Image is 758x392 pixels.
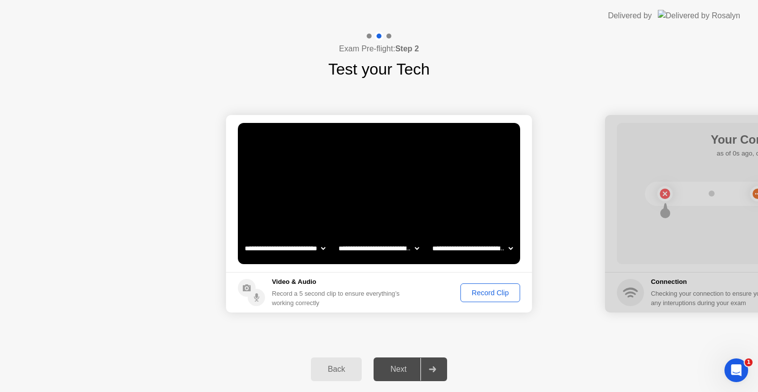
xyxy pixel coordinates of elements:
div: Delivered by [608,10,652,22]
h5: Video & Audio [272,277,404,287]
div: Record Clip [464,289,517,297]
iframe: Intercom live chat [724,358,748,382]
button: Back [311,357,362,381]
select: Available cameras [243,238,327,258]
button: Record Clip [460,283,520,302]
img: Delivered by Rosalyn [658,10,740,21]
span: 1 [745,358,753,366]
b: Step 2 [395,44,419,53]
select: Available microphones [430,238,515,258]
div: Back [314,365,359,374]
button: Next [374,357,447,381]
select: Available speakers [337,238,421,258]
h1: Test your Tech [328,57,430,81]
div: Record a 5 second clip to ensure everything’s working correctly [272,289,404,308]
h4: Exam Pre-flight: [339,43,419,55]
div: Next [377,365,420,374]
